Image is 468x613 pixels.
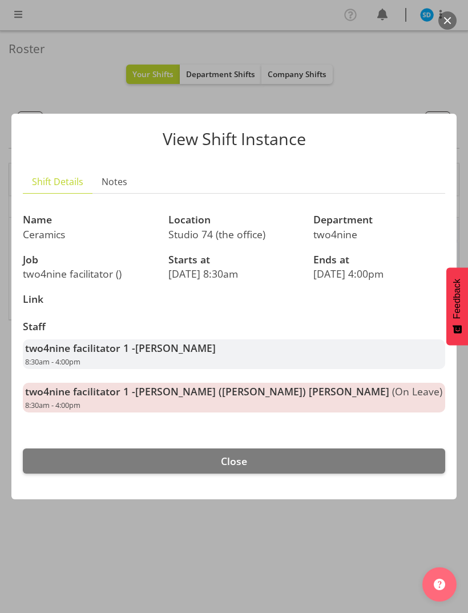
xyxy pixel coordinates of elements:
span: [PERSON_NAME] [135,341,216,355]
p: [DATE] 4:00pm [313,267,445,280]
h3: Name [23,214,155,226]
img: help-xxl-2.png [434,579,445,590]
span: Feedback [452,279,462,319]
span: 8:30am - 4:00pm [25,356,80,367]
strong: two4nine facilitator 1 - [25,384,389,398]
span: (On Leave) [392,384,442,398]
h3: Starts at [168,254,300,266]
p: Ceramics [23,228,155,241]
span: Notes [102,175,127,189]
span: [PERSON_NAME] ([PERSON_NAME]) [PERSON_NAME] [135,384,389,398]
h3: Location [168,214,300,226]
h3: Job [23,254,155,266]
p: Studio 74 (the office) [168,228,300,241]
p: [DATE] 8:30am [168,267,300,280]
strong: two4nine facilitator 1 - [25,341,216,355]
span: 8:30am - 4:00pm [25,400,80,410]
span: Shift Details [32,175,83,189]
p: View Shift Instance [23,131,445,147]
button: Close [23,448,445,474]
h3: Department [313,214,445,226]
p: two4nine facilitator () [23,267,155,280]
span: Close [221,454,247,468]
h3: Link [23,294,155,305]
p: two4nine [313,228,445,241]
h3: Staff [23,321,445,332]
button: Feedback - Show survey [446,267,468,345]
h3: Ends at [313,254,445,266]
